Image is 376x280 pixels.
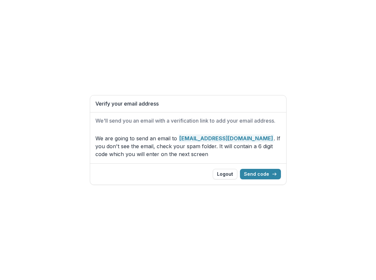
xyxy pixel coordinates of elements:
button: Logout [213,169,237,179]
strong: [EMAIL_ADDRESS][DOMAIN_NAME] [179,134,274,142]
h2: We'll send you an email with a verification link to add your email address. [95,118,281,124]
button: Send code [240,169,281,179]
p: We are going to send an email to . If you don't see the email, check your spam folder. It will co... [95,134,281,158]
h1: Verify your email address [95,101,281,107]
